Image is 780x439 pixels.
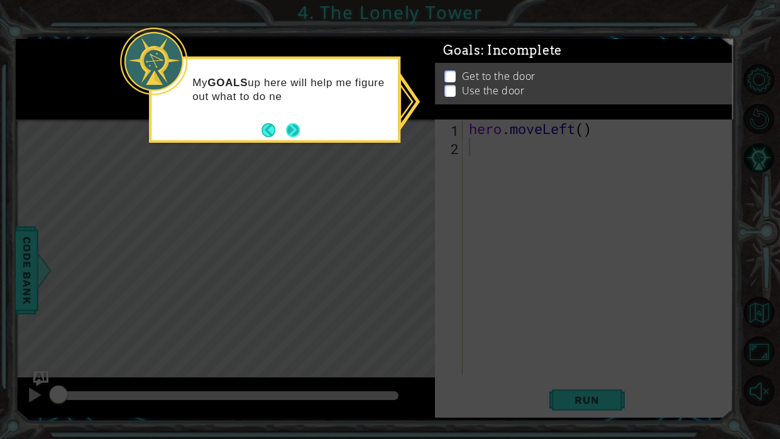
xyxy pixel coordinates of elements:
p: Use the door [462,84,525,97]
button: Back [261,123,286,137]
button: Next [286,123,300,137]
span: Goals [443,43,562,58]
p: My up here will help me figure out what to do ne [192,75,389,103]
strong: GOALS [207,76,248,88]
span: : Incomplete [481,43,562,58]
p: Get to the door [462,69,536,83]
